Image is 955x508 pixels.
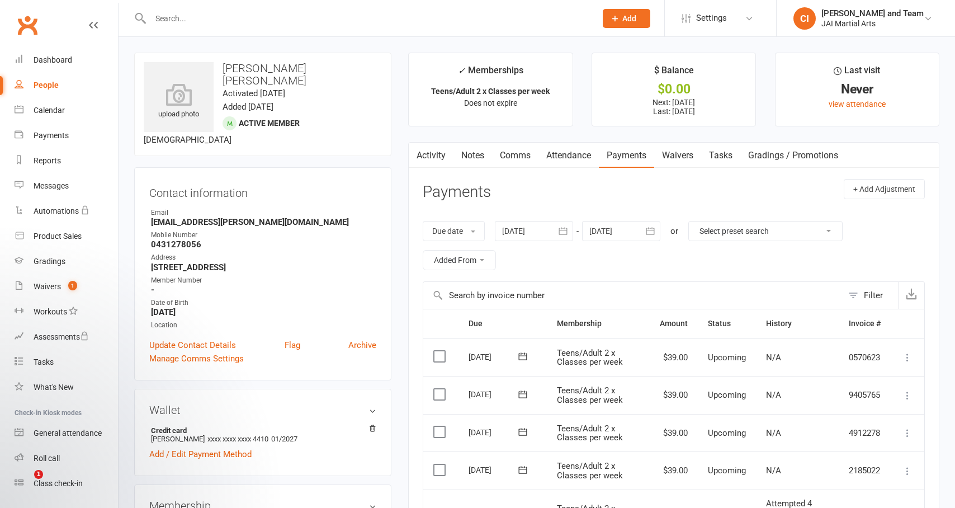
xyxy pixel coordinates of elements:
span: N/A [766,352,781,363]
a: People [15,73,118,98]
td: 2185022 [839,451,891,490]
div: Filter [864,289,883,302]
div: [DATE] [469,424,520,441]
h3: [PERSON_NAME] [PERSON_NAME] [144,62,382,87]
div: Member Number [151,275,376,286]
a: Reports [15,148,118,173]
span: Teens/Adult 2 x Classes per week [557,348,623,368]
div: $0.00 [602,83,746,95]
span: Upcoming [708,390,746,400]
div: [PERSON_NAME] and Team [821,8,924,18]
a: Attendance [538,143,599,168]
button: Filter [843,282,898,309]
div: Assessments [34,332,89,341]
a: Clubworx [13,11,41,39]
strong: - [151,285,376,295]
time: Activated [DATE] [223,88,285,98]
strong: [STREET_ADDRESS] [151,262,376,272]
a: Tasks [15,350,118,375]
span: Teens/Adult 2 x Classes per week [557,424,623,443]
div: upload photo [144,83,214,120]
span: Upcoming [708,428,746,438]
div: Waivers [34,282,61,291]
input: Search by invoice number [423,282,843,309]
div: $ Balance [654,63,694,83]
a: Product Sales [15,224,118,249]
span: Upcoming [708,352,746,363]
th: Amount [650,309,698,338]
div: Payments [34,131,69,140]
a: Activity [409,143,453,168]
a: Gradings / Promotions [740,143,846,168]
button: Added From [423,250,496,270]
span: 1 [68,281,77,290]
span: N/A [766,390,781,400]
div: Email [151,208,376,218]
a: Class kiosk mode [15,471,118,496]
span: Teens/Adult 2 x Classes per week [557,385,623,405]
span: Add [622,14,636,23]
a: Assessments [15,324,118,350]
span: xxxx xxxx xxxx 4410 [207,435,268,443]
span: Does not expire [464,98,517,107]
div: People [34,81,59,90]
a: Messages [15,173,118,199]
p: Next: [DATE] Last: [DATE] [602,98,746,116]
div: Automations [34,206,79,215]
div: Dashboard [34,55,72,64]
div: Tasks [34,358,54,366]
div: Product Sales [34,232,82,241]
a: Waivers 1 [15,274,118,299]
div: Never [786,83,929,95]
a: view attendance [829,100,886,109]
li: [PERSON_NAME] [149,425,376,445]
div: [DATE] [469,348,520,365]
td: $39.00 [650,414,698,452]
i: ✓ [458,65,465,76]
h3: Contact information [149,182,376,199]
td: 4912278 [839,414,891,452]
td: $39.00 [650,451,698,490]
button: Add [603,9,650,28]
th: Status [698,309,756,338]
a: Archive [348,338,376,352]
strong: 0431278056 [151,239,376,250]
th: Due [458,309,547,338]
a: Gradings [15,249,118,274]
td: $39.00 [650,376,698,414]
td: 0570623 [839,338,891,377]
h3: Wallet [149,404,376,416]
time: Added [DATE] [223,102,273,112]
div: Class check-in [34,479,83,488]
iframe: Intercom live chat [11,470,38,497]
a: Workouts [15,299,118,324]
iframe: Intercom notifications message [8,399,232,478]
a: Calendar [15,98,118,123]
span: 01/2027 [271,435,297,443]
span: N/A [766,428,781,438]
button: Due date [423,221,485,241]
span: Upcoming [708,465,746,476]
h3: Payments [423,184,491,201]
strong: [DATE] [151,307,376,317]
a: Manage Comms Settings [149,352,244,365]
strong: [EMAIL_ADDRESS][PERSON_NAME][DOMAIN_NAME] [151,217,376,227]
div: Mobile Number [151,230,376,241]
div: Messages [34,181,69,190]
th: Invoice # [839,309,891,338]
input: Search... [147,11,588,26]
div: What's New [34,383,74,392]
div: Workouts [34,307,67,316]
div: or [670,224,678,238]
span: [DEMOGRAPHIC_DATA] [144,135,231,145]
div: Memberships [458,63,523,84]
strong: Teens/Adult 2 x Classes per week [431,87,550,96]
td: 9405765 [839,376,891,414]
div: Gradings [34,257,65,266]
a: Payments [599,143,654,168]
td: $39.00 [650,338,698,377]
a: Tasks [701,143,740,168]
button: + Add Adjustment [844,179,925,199]
th: Membership [547,309,650,338]
a: Update Contact Details [149,338,236,352]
